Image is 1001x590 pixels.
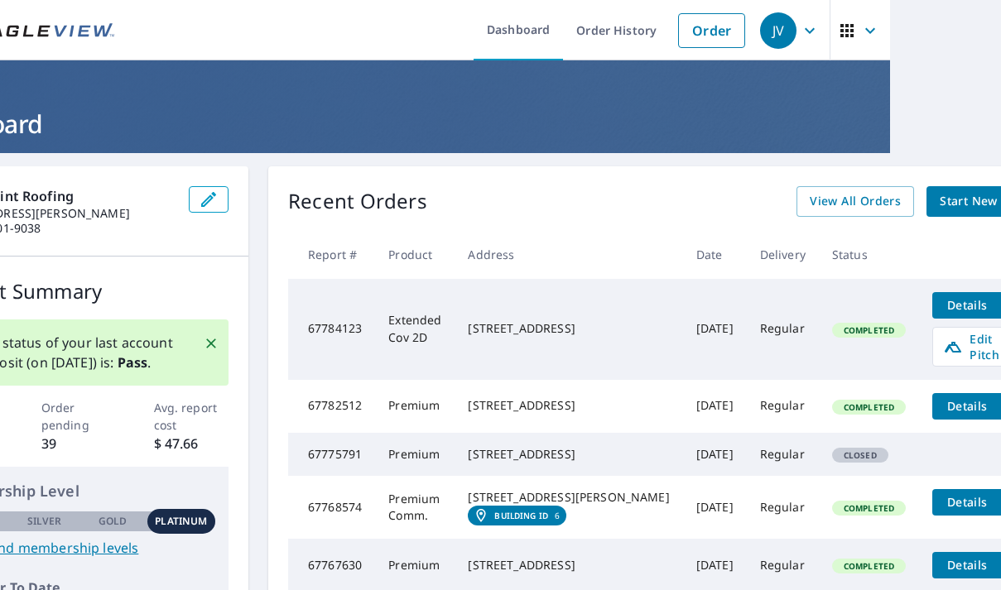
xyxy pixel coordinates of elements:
a: Order [678,13,745,48]
td: 67782512 [288,380,375,433]
span: Completed [834,560,904,572]
span: Closed [834,449,887,461]
td: [DATE] [683,279,747,380]
div: [STREET_ADDRESS] [468,397,669,414]
span: View All Orders [810,191,901,212]
td: [DATE] [683,476,747,539]
p: Recent Orders [288,186,427,217]
th: Date [683,230,747,279]
th: Product [375,230,455,279]
span: Completed [834,401,904,413]
div: [STREET_ADDRESS] [468,446,669,463]
p: Silver [27,514,62,529]
a: Building ID6 [468,506,566,525]
td: [DATE] [683,380,747,433]
p: Platinum [155,514,207,529]
th: Delivery [747,230,819,279]
span: Details [942,494,992,510]
em: Building ID [494,511,548,520]
div: [STREET_ADDRESS] [468,320,669,337]
span: Details [942,557,992,573]
td: Regular [747,279,819,380]
th: Status [819,230,919,279]
span: Completed [834,502,904,514]
p: Gold [99,514,127,529]
span: Details [942,297,992,313]
td: 67775791 [288,433,375,476]
td: Regular [747,433,819,476]
th: Report # [288,230,375,279]
p: Order pending [41,399,117,434]
td: 67784123 [288,279,375,380]
button: Close [200,333,222,354]
td: Regular [747,380,819,433]
a: View All Orders [796,186,914,217]
td: 67768574 [288,476,375,539]
span: Completed [834,324,904,336]
td: Extended Cov 2D [375,279,455,380]
div: [STREET_ADDRESS][PERSON_NAME] [468,489,669,506]
td: Regular [747,476,819,539]
td: [DATE] [683,433,747,476]
p: 39 [41,434,117,453]
th: Address [455,230,682,279]
p: Avg. report cost [154,399,229,434]
td: Premium [375,380,455,433]
b: Pass [118,353,148,372]
p: $ 47.66 [154,434,229,453]
td: Premium Comm. [375,476,455,539]
td: Premium [375,433,455,476]
div: JV [760,12,796,49]
div: [STREET_ADDRESS] [468,557,669,573]
span: Details [942,398,992,414]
